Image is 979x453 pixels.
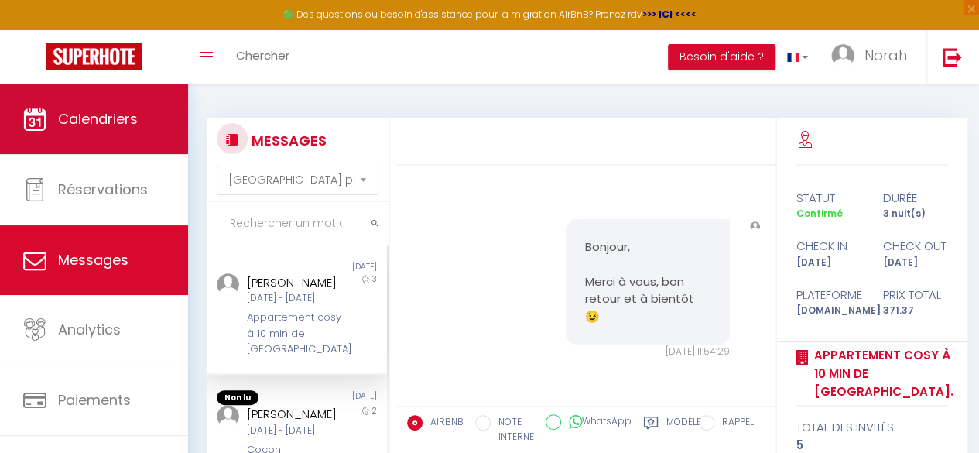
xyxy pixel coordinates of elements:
[831,44,854,67] img: ...
[372,273,377,285] span: 3
[809,346,953,401] a: Appartement cosy à 10 min de [GEOGRAPHIC_DATA].
[247,273,342,292] div: [PERSON_NAME]
[786,256,872,270] div: [DATE]
[372,405,377,417] span: 2
[236,47,289,63] span: Chercher
[217,273,239,296] img: ...
[217,390,258,406] span: Non lu
[668,44,775,70] button: Besoin d'aide ?
[58,109,138,129] span: Calendriers
[786,286,872,304] div: Plateforme
[872,304,958,318] div: 371.37
[58,390,131,410] span: Paiements
[58,250,128,269] span: Messages
[566,345,730,359] div: [DATE] 11:54:29
[820,30,926,84] a: ... Norah
[642,8,697,21] a: >>> ICI <<<<
[423,415,464,432] label: AIRBNB
[58,180,148,199] span: Réservations
[585,239,710,326] pre: Bonjour, Merci à vous, bon retour et à bientôt 😉
[247,310,342,357] div: Appartement cosy à 10 min de [GEOGRAPHIC_DATA].
[864,46,907,65] span: Norah
[46,43,142,70] img: Super Booking
[872,207,958,221] div: 3 nuit(s)
[224,30,301,84] a: Chercher
[561,414,632,431] label: WhatsApp
[714,415,754,432] label: RAPPEL
[296,390,386,406] div: [DATE]
[217,405,239,427] img: ...
[786,237,872,256] div: check in
[248,123,327,158] h3: MESSAGES
[872,189,958,208] div: durée
[786,304,872,318] div: [DOMAIN_NAME]
[247,405,342,424] div: [PERSON_NAME]
[296,261,386,273] div: [DATE]
[247,424,342,438] div: [DATE] - [DATE]
[247,291,342,306] div: [DATE] - [DATE]
[796,418,949,437] div: total des invités
[58,320,121,339] span: Analytics
[872,286,958,304] div: Prix total
[872,256,958,270] div: [DATE]
[491,415,534,444] label: NOTE INTERNE
[750,221,760,232] img: ...
[796,207,843,220] span: Confirmé
[786,189,872,208] div: statut
[207,202,389,245] input: Rechercher un mot clé
[666,415,707,447] label: Modèles
[943,47,962,67] img: logout
[872,237,958,256] div: check out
